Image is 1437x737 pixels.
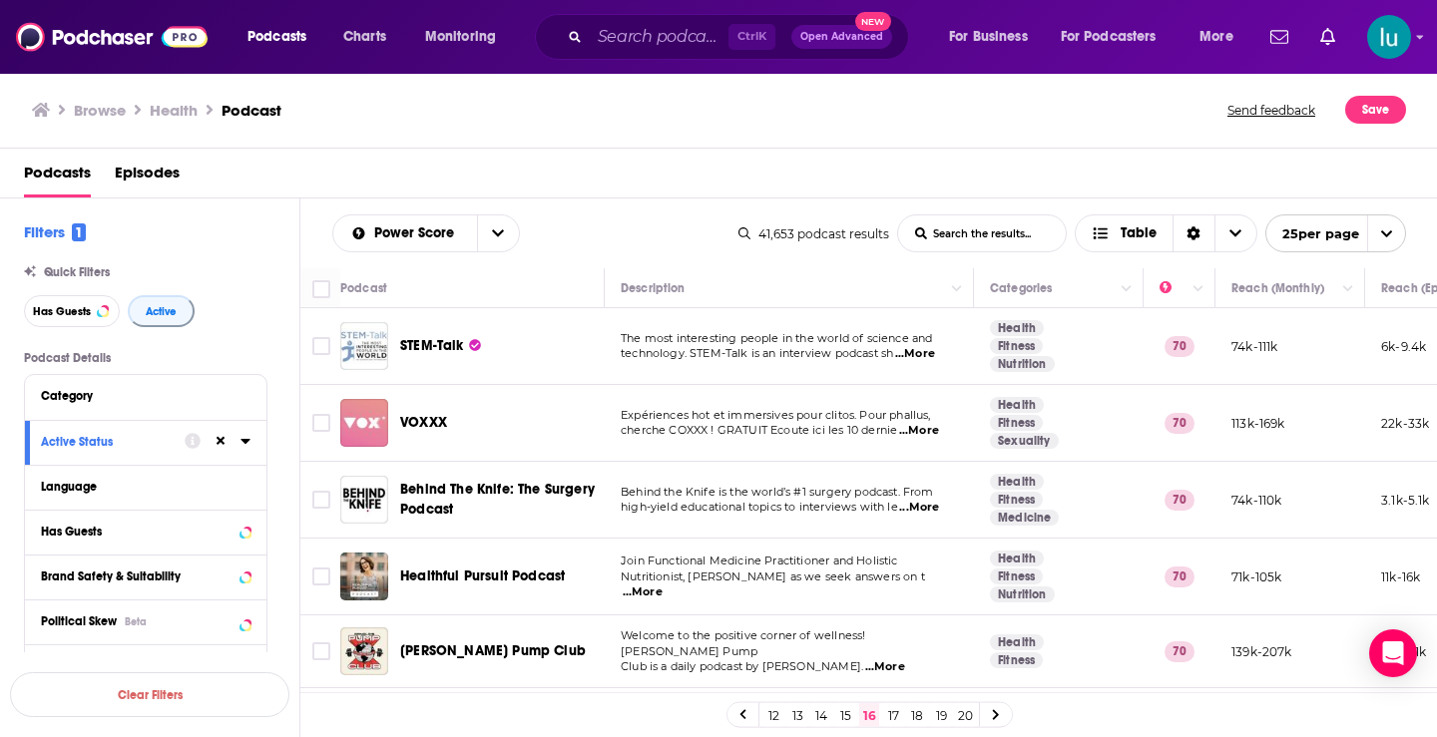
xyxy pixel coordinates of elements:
[895,346,935,362] span: ...More
[835,703,855,727] a: 15
[621,553,898,567] span: Join Functional Medicine Practitioner and Holistic
[621,423,897,437] span: cherche COXXX ! GRATUIT Ecoute ici les 10 dernie
[24,157,91,197] span: Podcasts
[74,101,126,120] a: Browse
[150,101,198,120] h1: Health
[990,415,1043,431] a: Fitness
[400,481,595,518] span: Behind The Knife: The Surgery Podcast
[1160,276,1188,300] div: Power Score
[990,492,1043,508] a: Fitness
[738,226,889,241] div: 41,653 podcast results
[10,672,289,717] button: Clear Filters
[477,215,519,251] button: open menu
[1075,214,1257,252] h2: Choose View
[1265,214,1406,252] button: open menu
[340,322,388,370] a: STEM-Talk
[990,338,1043,354] a: Fitness
[883,703,903,727] a: 17
[400,567,565,584] span: Healthful Pursuit Podcast
[425,23,496,51] span: Monitoring
[990,356,1055,372] a: Nutrition
[1381,492,1430,509] p: 3.1k-5.1k
[621,569,925,583] span: Nutritionist, [PERSON_NAME] as we seek answers on t
[1173,215,1214,251] div: Sort Direction
[41,383,250,408] button: Category
[800,32,883,42] span: Open Advanced
[400,641,586,661] a: [PERSON_NAME] Pump Club
[1165,641,1195,661] p: 70
[41,525,234,539] div: Has Guests
[1165,490,1195,510] p: 70
[1367,15,1411,59] span: Logged in as lusodano
[125,615,147,628] div: Beta
[1165,336,1195,356] p: 70
[340,476,388,524] img: Behind The Knife: The Surgery Podcast
[1262,20,1296,54] a: Show notifications dropdown
[935,21,1053,53] button: open menu
[1199,23,1233,51] span: More
[41,474,250,499] button: Language
[24,295,120,327] button: Has Guests
[41,608,250,633] button: Political SkewBeta
[621,659,863,673] span: Club is a daily podcast by [PERSON_NAME].
[990,551,1044,566] a: Health
[1381,568,1420,585] p: 11k-16k
[1345,96,1406,124] button: Save
[1048,21,1186,53] button: open menu
[1165,413,1195,433] p: 70
[312,491,330,509] span: Toggle select row
[990,397,1044,413] a: Health
[955,703,975,727] a: 20
[899,500,939,516] span: ...More
[990,568,1043,584] a: Fitness
[949,23,1028,51] span: For Business
[234,21,332,53] button: open menu
[340,276,387,300] div: Podcast
[400,566,565,586] a: Healthful Pursuit Podcast
[330,21,398,53] a: Charts
[400,480,598,520] a: Behind The Knife: The Surgery Podcast
[340,553,388,600] a: Healthful Pursuit Podcast
[621,331,932,345] span: The most interesting people in the world of science and
[24,222,86,241] h2: Filters
[1381,338,1426,355] p: 6k-9.4k
[312,337,330,355] span: Toggle select row
[1115,277,1139,301] button: Column Actions
[340,627,388,675] img: Arnold's Pump Club
[990,586,1055,602] a: Nutrition
[621,628,865,658] span: Welcome to the positive corner of wellness! [PERSON_NAME] Pump
[907,703,927,727] a: 18
[1381,415,1429,432] p: 22k-33k
[41,563,250,588] button: Brand Safety & Suitability
[1187,277,1210,301] button: Column Actions
[115,157,180,197] a: Episodes
[247,23,306,51] span: Podcasts
[400,336,481,356] a: STEM-Talk
[1061,23,1157,51] span: For Podcasters
[990,320,1044,336] a: Health
[855,12,891,31] span: New
[1186,21,1258,53] button: open menu
[1367,15,1411,59] img: User Profile
[763,703,783,727] a: 12
[865,659,905,675] span: ...More
[41,519,250,544] button: Has Guests
[333,226,477,240] button: open menu
[400,414,447,431] span: VOXXX
[990,474,1044,490] a: Health
[16,18,208,56] img: Podchaser - Follow, Share and Rate Podcasts
[411,21,522,53] button: open menu
[1221,96,1321,124] button: Send feedback
[340,399,388,447] a: VOXXX
[1231,415,1285,432] p: 113k-169k
[24,351,267,365] p: Podcast Details
[128,295,195,327] button: Active
[400,642,586,659] span: [PERSON_NAME] Pump Club
[1367,15,1411,59] button: Show profile menu
[621,500,898,514] span: high-yield educational topics to interviews with le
